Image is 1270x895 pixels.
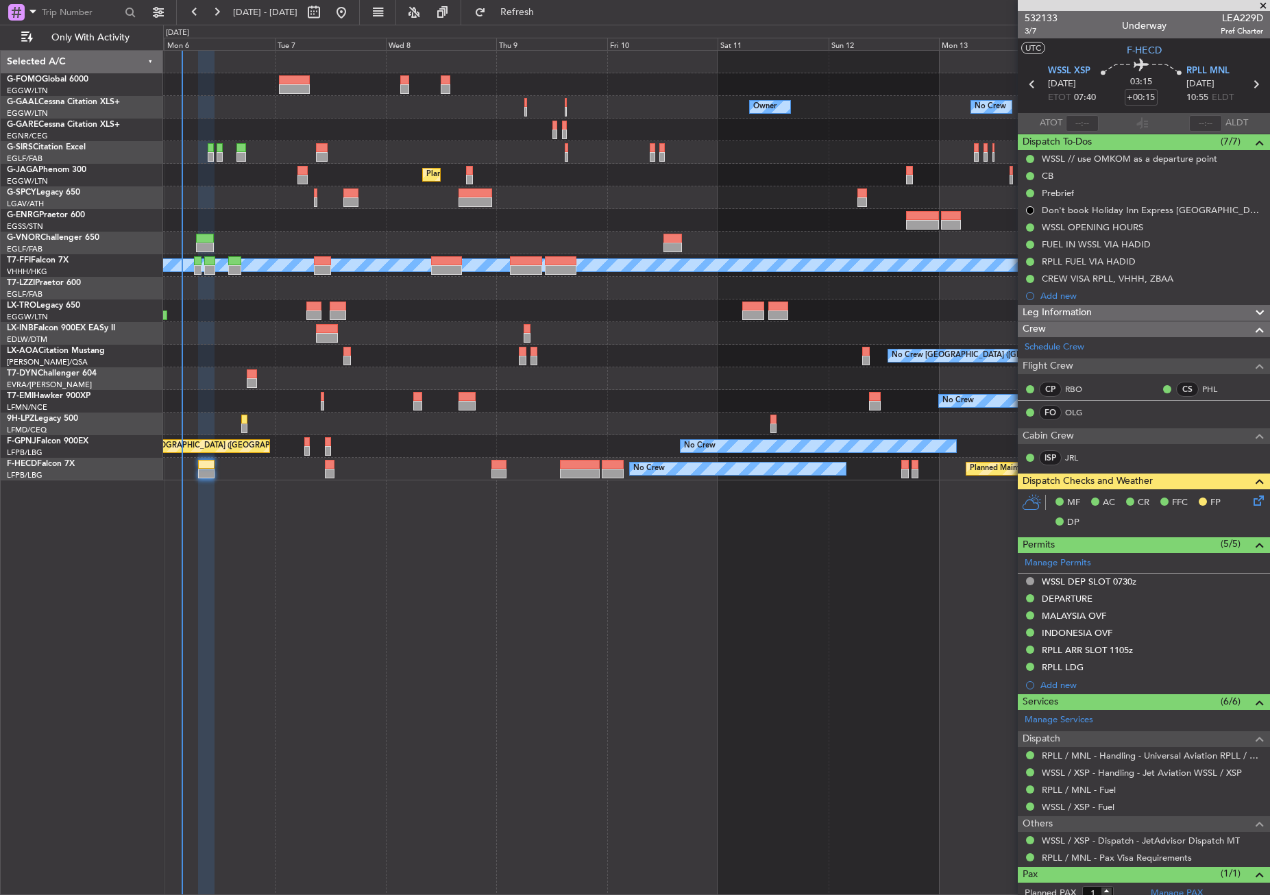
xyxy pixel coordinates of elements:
[7,166,38,174] span: G-JAGA
[1221,134,1241,149] span: (7/7)
[7,98,120,106] a: G-GAALCessna Citation XLS+
[1065,406,1096,419] a: OLG
[1225,117,1248,130] span: ALDT
[7,425,47,435] a: LFMD/CEQ
[1042,852,1192,863] a: RPLL / MNL - Pax Visa Requirements
[939,38,1049,50] div: Mon 13
[7,143,86,151] a: G-SIRSCitation Excel
[164,38,275,50] div: Mon 6
[1127,43,1162,58] span: F-HECD
[7,460,75,468] a: F-HECDFalcon 7X
[1023,731,1060,747] span: Dispatch
[7,369,38,378] span: T7-DYN
[1221,537,1241,551] span: (5/5)
[1103,496,1115,510] span: AC
[1039,382,1062,397] div: CP
[7,289,42,299] a: EGLF/FAB
[1074,91,1096,105] span: 07:40
[1042,593,1092,604] div: DEPARTURE
[7,460,37,468] span: F-HECD
[7,211,39,219] span: G-ENRG
[7,131,48,141] a: EGNR/CEG
[1021,42,1045,54] button: UTC
[426,164,642,185] div: Planned Maint [GEOGRAPHIC_DATA] ([GEOGRAPHIC_DATA])
[1023,816,1053,832] span: Others
[7,188,80,197] a: G-SPCYLegacy 650
[1042,153,1217,164] div: WSSL // use OMKOM as a departure point
[1040,679,1263,691] div: Add new
[1023,537,1055,553] span: Permits
[1023,474,1153,489] span: Dispatch Checks and Weather
[1212,91,1234,105] span: ELDT
[1025,556,1091,570] a: Manage Permits
[1042,187,1074,199] div: Prebrief
[7,221,43,232] a: EGSS/STN
[970,458,1186,479] div: Planned Maint [GEOGRAPHIC_DATA] ([GEOGRAPHIC_DATA])
[1186,77,1214,91] span: [DATE]
[1042,170,1053,182] div: CB
[633,458,665,479] div: No Crew
[7,108,48,119] a: EGGW/LTN
[753,97,777,117] div: Owner
[1042,835,1240,846] a: WSSL / XSP - Dispatch - JetAdvisor Dispatch MT
[1042,576,1136,587] div: WSSL DEP SLOT 0730z
[1221,866,1241,881] span: (1/1)
[1042,767,1242,778] a: WSSL / XSP - Handling - Jet Aviation WSSL / XSP
[386,38,496,50] div: Wed 8
[7,244,42,254] a: EGLF/FAB
[7,98,38,106] span: G-GAAL
[7,415,78,423] a: 9H-LPZLegacy 500
[7,392,34,400] span: T7-EMI
[85,436,310,456] div: Unplanned Maint [GEOGRAPHIC_DATA] ([GEOGRAPHIC_DATA])
[1186,64,1230,78] span: RPLL MNL
[942,391,974,411] div: No Crew
[1023,321,1046,337] span: Crew
[1065,452,1096,464] a: JRL
[7,279,35,287] span: T7-LZZI
[1122,19,1167,33] div: Underway
[1023,428,1074,444] span: Cabin Crew
[7,312,48,322] a: EGGW/LTN
[7,380,92,390] a: EVRA/[PERSON_NAME]
[1039,405,1062,420] div: FO
[7,188,36,197] span: G-SPCY
[1042,661,1084,673] div: RPLL LDG
[233,6,297,19] span: [DATE] - [DATE]
[1065,383,1096,395] a: RBO
[1202,383,1233,395] a: PHL
[1042,627,1112,639] div: INDONESIA OVF
[7,347,105,355] a: LX-AOACitation Mustang
[1042,801,1114,813] a: WSSL / XSP - Fuel
[7,211,85,219] a: G-ENRGPraetor 600
[1048,64,1090,78] span: WSSL XSP
[1210,496,1221,510] span: FP
[7,437,36,445] span: F-GPNJ
[275,38,385,50] div: Tue 7
[7,86,48,96] a: EGGW/LTN
[36,33,145,42] span: Only With Activity
[7,121,120,129] a: G-GARECessna Citation XLS+
[468,1,550,23] button: Refresh
[7,234,40,242] span: G-VNOR
[7,402,47,413] a: LFMN/NCE
[7,447,42,458] a: LFPB/LBG
[7,470,42,480] a: LFPB/LBG
[1040,117,1062,130] span: ATOT
[684,436,716,456] div: No Crew
[1023,305,1092,321] span: Leg Information
[1023,358,1073,374] span: Flight Crew
[7,357,88,367] a: [PERSON_NAME]/QSA
[15,27,149,49] button: Only With Activity
[7,279,81,287] a: T7-LZZIPraetor 600
[1130,75,1152,89] span: 03:15
[1042,750,1263,761] a: RPLL / MNL - Handling - Universal Aviation RPLL / MNL
[166,27,189,39] div: [DATE]
[7,256,69,265] a: T7-FFIFalcon 7X
[7,369,97,378] a: T7-DYNChallenger 604
[7,334,47,345] a: EDLW/DTM
[1023,867,1038,883] span: Pax
[7,324,115,332] a: LX-INBFalcon 900EX EASy II
[7,347,38,355] span: LX-AOA
[1067,496,1080,510] span: MF
[892,345,1089,366] div: No Crew [GEOGRAPHIC_DATA] ([GEOGRAPHIC_DATA])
